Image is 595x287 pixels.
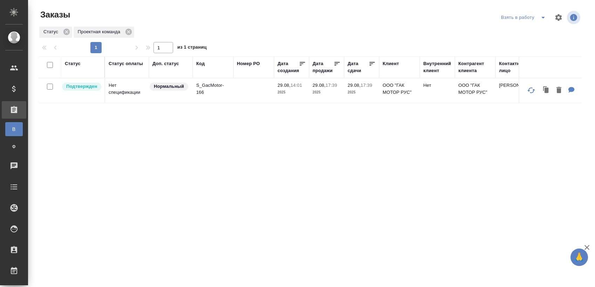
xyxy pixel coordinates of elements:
[423,82,451,89] p: Нет
[237,60,260,67] div: Номер PO
[74,27,134,38] div: Проектная команда
[61,82,101,91] div: Выставляет КМ после уточнения всех необходимых деталей и получения согласия клиента на запуск. С ...
[152,60,179,67] div: Доп. статус
[348,83,361,88] p: 29.08,
[105,78,149,103] td: Нет спецификации
[149,82,189,91] div: Статус по умолчанию для стандартных заказов
[523,82,540,99] button: Обновить
[43,28,61,35] p: Статус
[313,60,334,74] div: Дата продажи
[553,83,565,98] button: Удалить
[499,12,550,23] div: split button
[348,89,376,96] p: 2025
[550,9,567,26] span: Настроить таблицу
[177,43,207,53] span: из 1 страниц
[109,60,143,67] div: Статус оплаты
[570,248,588,266] button: 🙏
[65,60,81,67] div: Статус
[313,89,341,96] p: 2025
[499,60,533,74] div: Контактное лицо
[196,60,205,67] div: Код
[78,28,123,35] p: Проектная команда
[154,83,184,90] p: Нормальный
[39,27,72,38] div: Статус
[458,82,492,96] p: ООО "ГАК МОТОР РУС"
[495,78,536,103] td: [PERSON_NAME]
[9,143,19,150] span: Ф
[383,60,399,67] div: Клиент
[567,11,582,24] span: Посмотреть информацию
[361,83,372,88] p: 17:39
[573,250,585,265] span: 🙏
[66,83,97,90] p: Подтвержден
[540,83,553,98] button: Клонировать
[458,60,492,74] div: Контрагент клиента
[326,83,337,88] p: 17:39
[278,83,290,88] p: 29.08,
[278,89,306,96] p: 2025
[9,126,19,133] span: В
[39,9,70,20] span: Заказы
[278,60,299,74] div: Дата создания
[5,140,23,154] a: Ф
[383,82,416,96] p: ООО "ГАК МОТОР РУС"
[348,60,369,74] div: Дата сдачи
[290,83,302,88] p: 14:01
[5,122,23,136] a: В
[313,83,326,88] p: 29.08,
[196,82,230,96] p: S_GacMotor-166
[423,60,451,74] div: Внутренний клиент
